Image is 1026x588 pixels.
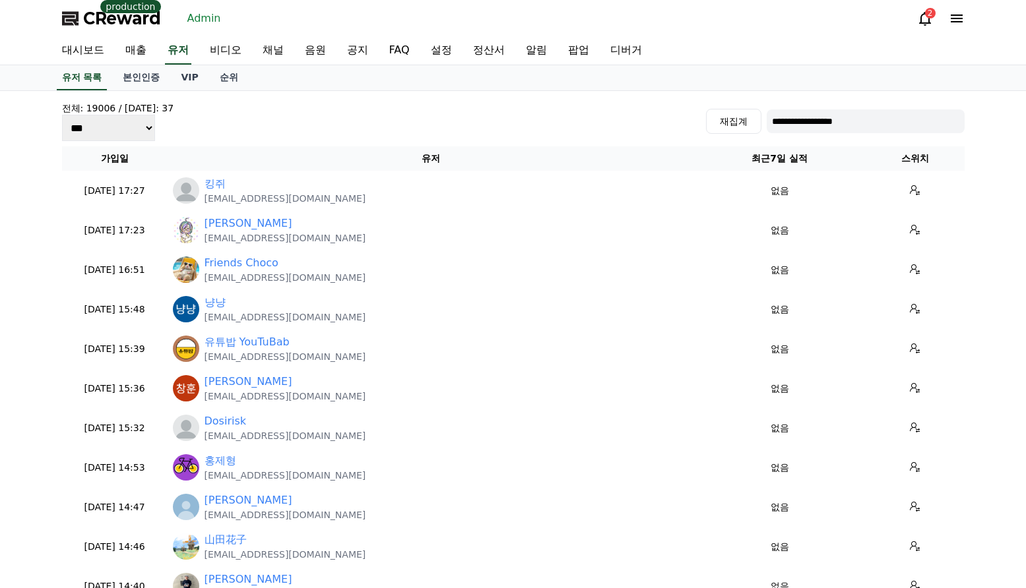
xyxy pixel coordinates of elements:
p: [EMAIL_ADDRESS][DOMAIN_NAME] [205,271,366,284]
img: https://lh3.googleusercontent.com/a/ACg8ocJc2Gwb-pRiKe8Vkb77zLC8AeQtzOsCR4gwoClDkeis21VbkMsn=s96-c [173,217,199,243]
a: 채널 [252,37,294,65]
a: 본인인증 [112,65,170,90]
p: [DATE] 16:51 [67,263,162,277]
a: [PERSON_NAME] [205,216,292,231]
a: Dosirisk [205,413,247,429]
div: 2 [925,8,936,18]
th: 최근7일 실적 [694,146,866,171]
a: 비디오 [199,37,252,65]
p: [DATE] 15:36 [67,382,162,396]
img: https://lh3.googleusercontent.com/a/ACg8ocLp120vsqBYCvxqFUwa6JNHyavBHmRuEad5UPOjuT3nVSb4Iw=s96-c [173,296,199,322]
a: Home [4,418,87,451]
h4: 전체: 19006 / [DATE]: 37 [62,102,174,115]
p: [DATE] 17:23 [67,223,162,237]
img: https://lh3.googleusercontent.com/a/ACg8ocI4mGbHqGjGD1i7qwZF3_FjXg_xwhwp5t8rDNhcYii02TstWD0=s96-c [173,336,199,362]
img: http://img1.kakaocdn.net/thumb/R640x640.q70/?fname=http://t1.kakaocdn.net/account_images/default_... [173,494,199,520]
p: [EMAIL_ADDRESS][DOMAIN_NAME] [205,508,366,521]
img: https://lh3.googleusercontent.com/a/ACg8ocJES8-6Ocjm5HE2S2uNn0G3c9rVO-JA4tR0nFKpCWygm-ejdqTH=s96-c [173,454,199,481]
th: 가입일 [62,146,168,171]
p: [EMAIL_ADDRESS][DOMAIN_NAME] [205,192,366,205]
a: 山田花子 [205,532,247,548]
a: 홍제형 [205,453,236,469]
a: FAQ [379,37,420,65]
a: 순위 [209,65,249,90]
p: 없음 [699,461,860,475]
img: https://lh3.googleusercontent.com/a/ACg8ocJ-w2HRwzJ3ZUCItnqBtLfNUSTkGYOPr36E2nIg2FPVCa26Zgkt=s96-c [173,256,199,283]
p: [EMAIL_ADDRESS][DOMAIN_NAME] [205,390,366,403]
a: 킹쥐 [205,176,226,192]
img: https://lh3.googleusercontent.com/a/ACg8ocLxTDWXb54iPRNvLIYUwPPY2czMTcSeGyvlBhkypM5m6fCCLg=s96-c [173,375,199,401]
a: [PERSON_NAME] [205,572,292,587]
a: Settings [170,418,253,451]
p: 없음 [699,303,860,316]
a: 유저 [165,37,191,65]
p: 없음 [699,500,860,514]
p: [DATE] 14:53 [67,461,162,475]
th: 유저 [168,146,694,171]
a: 공지 [337,37,379,65]
p: [DATE] 14:46 [67,540,162,554]
p: [DATE] 15:39 [67,342,162,356]
p: 없음 [699,342,860,356]
img: https://lh3.googleusercontent.com/a/ACg8ocJMkr0H5Biw0SwedO0QuV8w3Qk749oVA_vyQH7LrFMlZewfZQs=s96-c [173,533,199,560]
p: [DATE] 14:47 [67,500,162,514]
a: 설정 [420,37,463,65]
a: Admin [182,8,226,29]
a: 유튜밥 YouTuBab [205,334,290,350]
img: profile_blank.webp [173,177,199,204]
a: 알림 [515,37,558,65]
p: [DATE] 15:48 [67,303,162,316]
span: Settings [195,438,228,448]
p: [DATE] 17:27 [67,184,162,198]
a: VIP [170,65,208,90]
th: 스위치 [866,146,965,171]
p: 없음 [699,223,860,237]
a: 유저 목록 [57,65,108,90]
span: CReward [83,8,161,29]
p: [EMAIL_ADDRESS][DOMAIN_NAME] [205,231,366,245]
button: 재집계 [706,109,761,134]
p: 없음 [699,184,860,198]
p: [EMAIL_ADDRESS][DOMAIN_NAME] [205,350,366,363]
p: 없음 [699,382,860,396]
a: 2 [917,11,933,26]
a: [PERSON_NAME] [205,374,292,390]
a: 디버거 [600,37,653,65]
img: profile_blank.webp [173,415,199,441]
p: [EMAIL_ADDRESS][DOMAIN_NAME] [205,429,366,442]
p: 없음 [699,263,860,277]
p: [DATE] 15:32 [67,421,162,435]
p: 없음 [699,540,860,554]
a: 음원 [294,37,337,65]
span: Messages [110,438,148,449]
a: 매출 [115,37,157,65]
p: 없음 [699,421,860,435]
a: Messages [87,418,170,451]
a: [PERSON_NAME] [205,492,292,508]
a: 팝업 [558,37,600,65]
a: Friends Choco [205,255,278,271]
a: 대시보드 [51,37,115,65]
p: [EMAIL_ADDRESS][DOMAIN_NAME] [205,548,366,561]
a: 냥냥 [205,295,226,310]
a: 정산서 [463,37,515,65]
p: [EMAIL_ADDRESS][DOMAIN_NAME] [205,310,366,324]
p: [EMAIL_ADDRESS][DOMAIN_NAME] [205,469,366,482]
a: CReward [62,8,161,29]
span: Home [34,438,57,448]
